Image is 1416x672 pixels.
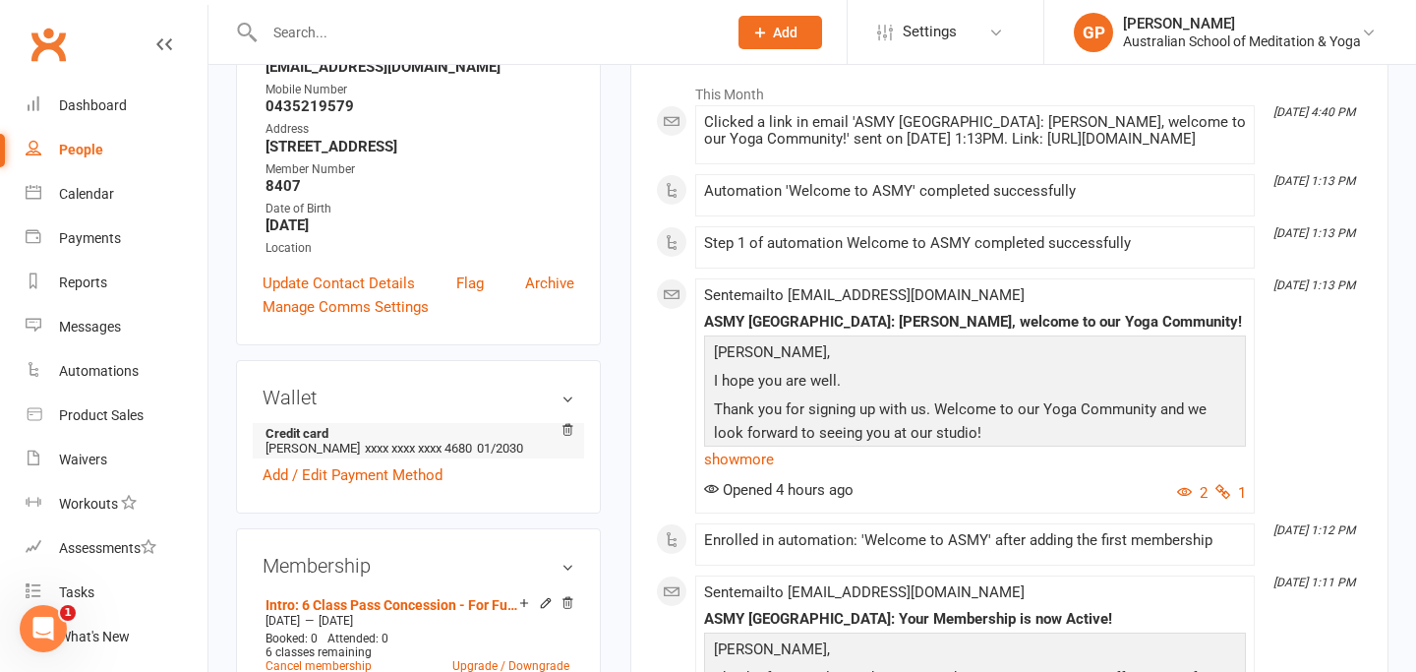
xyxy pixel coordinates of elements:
[265,97,574,115] strong: 0435219579
[265,58,574,76] strong: [EMAIL_ADDRESS][DOMAIN_NAME]
[26,349,207,394] a: Automations
[263,423,574,458] li: [PERSON_NAME]
[59,275,107,290] div: Reports
[59,407,144,423] div: Product Sales
[1123,32,1361,50] div: Australian School of Meditation & Yoga
[26,394,207,438] a: Product Sales
[265,645,372,659] span: 6 classes remaining
[26,571,207,615] a: Tasks
[263,295,429,319] a: Manage Comms Settings
[477,441,523,456] span: 01/2030
[1273,523,1355,537] i: [DATE] 1:12 PM
[1177,481,1208,505] button: 2
[263,272,415,295] a: Update Contact Details
[26,172,207,216] a: Calendar
[265,632,318,645] span: Booked: 0
[265,200,574,218] div: Date of Birth
[704,183,1246,200] div: Automation 'Welcome to ASMY' completed successfully
[59,97,127,113] div: Dashboard
[26,261,207,305] a: Reports
[704,611,1246,628] div: ASMY [GEOGRAPHIC_DATA]: Your Membership is now Active!
[265,81,574,99] div: Mobile Number
[1273,174,1355,188] i: [DATE] 1:13 PM
[319,614,353,628] span: [DATE]
[261,613,574,629] div: —
[265,177,574,195] strong: 8407
[265,160,574,179] div: Member Number
[26,84,207,128] a: Dashboard
[59,186,114,202] div: Calendar
[26,482,207,526] a: Workouts
[704,446,1246,473] a: show more
[704,481,854,499] span: Opened 4 hours ago
[704,314,1246,331] div: ASMY [GEOGRAPHIC_DATA]: [PERSON_NAME], welcome to our Yoga Community!
[26,128,207,172] a: People
[59,584,94,600] div: Tasks
[773,25,797,40] span: Add
[59,363,139,379] div: Automations
[59,319,121,335] div: Messages
[709,340,1241,369] p: [PERSON_NAME],
[59,142,103,157] div: People
[59,496,118,512] div: Workouts
[26,216,207,261] a: Payments
[265,614,300,628] span: [DATE]
[709,397,1241,450] p: Thank you for signing up with us. Welcome to our Yoga Community and we look forward to seeing you...
[709,369,1241,397] p: I hope you are well.
[704,583,1025,601] span: Sent email to [EMAIL_ADDRESS][DOMAIN_NAME]
[26,438,207,482] a: Waivers
[265,239,574,258] div: Location
[327,632,388,645] span: Attended: 0
[1273,105,1355,119] i: [DATE] 4:40 PM
[265,597,519,613] a: Intro: 6 Class Pass Concession - For Full time Students/Concession Pass Holders Only.
[265,426,564,441] strong: Credit card
[365,441,472,456] span: xxxx xxxx xxxx 4680
[456,272,484,295] a: Flag
[704,286,1025,304] span: Sent email to [EMAIL_ADDRESS][DOMAIN_NAME]
[704,235,1246,252] div: Step 1 of automation Welcome to ASMY completed successfully
[903,10,957,54] span: Settings
[59,230,121,246] div: Payments
[26,526,207,571] a: Assessments
[704,114,1246,148] div: Clicked a link in email 'ASMY [GEOGRAPHIC_DATA]: [PERSON_NAME], welcome to our Yoga Community!' s...
[1074,13,1113,52] div: GP
[60,605,76,621] span: 1
[265,216,574,234] strong: [DATE]
[738,16,822,49] button: Add
[525,272,574,295] a: Archive
[265,138,574,155] strong: [STREET_ADDRESS]
[263,463,442,487] a: Add / Edit Payment Method
[59,452,107,467] div: Waivers
[26,305,207,349] a: Messages
[59,629,130,644] div: What's New
[1215,481,1246,505] button: 1
[24,20,73,69] a: Clubworx
[709,638,1241,666] p: [PERSON_NAME],
[263,387,574,408] h3: Wallet
[704,532,1246,549] div: Enrolled in automation: 'Welcome to ASMY' after adding the first membership
[1123,15,1361,32] div: [PERSON_NAME]
[59,540,156,556] div: Assessments
[1273,576,1355,589] i: [DATE] 1:11 PM
[656,74,1363,105] li: This Month
[1273,226,1355,240] i: [DATE] 1:13 PM
[26,615,207,659] a: What's New
[263,555,574,577] h3: Membership
[259,19,713,46] input: Search...
[265,120,574,139] div: Address
[20,605,67,652] iframe: Intercom live chat
[1273,278,1355,292] i: [DATE] 1:13 PM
